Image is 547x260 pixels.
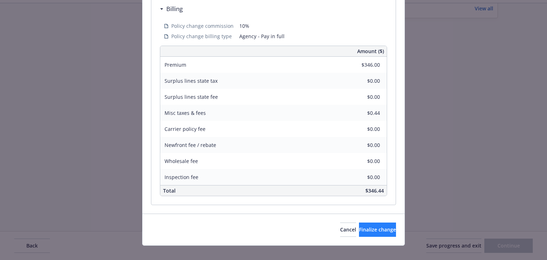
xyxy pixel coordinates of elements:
button: Cancel [340,223,356,237]
span: $346.44 [365,187,384,194]
span: Wholesale fee [165,158,198,164]
h3: Billing [166,4,183,14]
span: Cancel [340,226,356,233]
span: Surplus lines state tax [165,77,218,84]
input: 0.00 [338,156,384,167]
input: 0.00 [338,140,384,151]
span: Newfront fee / rebate [165,142,216,148]
div: Billing [160,4,183,14]
input: 0.00 [338,108,384,118]
span: Agency - Pay in full [239,32,383,40]
button: Finalize change [359,223,396,237]
input: 0.00 [338,124,384,134]
span: Inspection fee [165,174,198,180]
input: 0.00 [338,60,384,70]
span: Carrier policy fee [165,126,205,132]
span: Total [163,187,176,194]
input: 0.00 [338,172,384,183]
span: Misc taxes & fees [165,109,206,116]
span: 10% [239,22,383,30]
input: 0.00 [338,92,384,102]
span: Surplus lines state fee [165,93,218,100]
input: 0.00 [338,76,384,86]
span: Policy change billing type [171,32,232,40]
span: Amount ($) [357,47,384,55]
span: Premium [165,61,186,68]
span: Finalize change [359,226,396,233]
span: Policy change commission [171,22,234,30]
